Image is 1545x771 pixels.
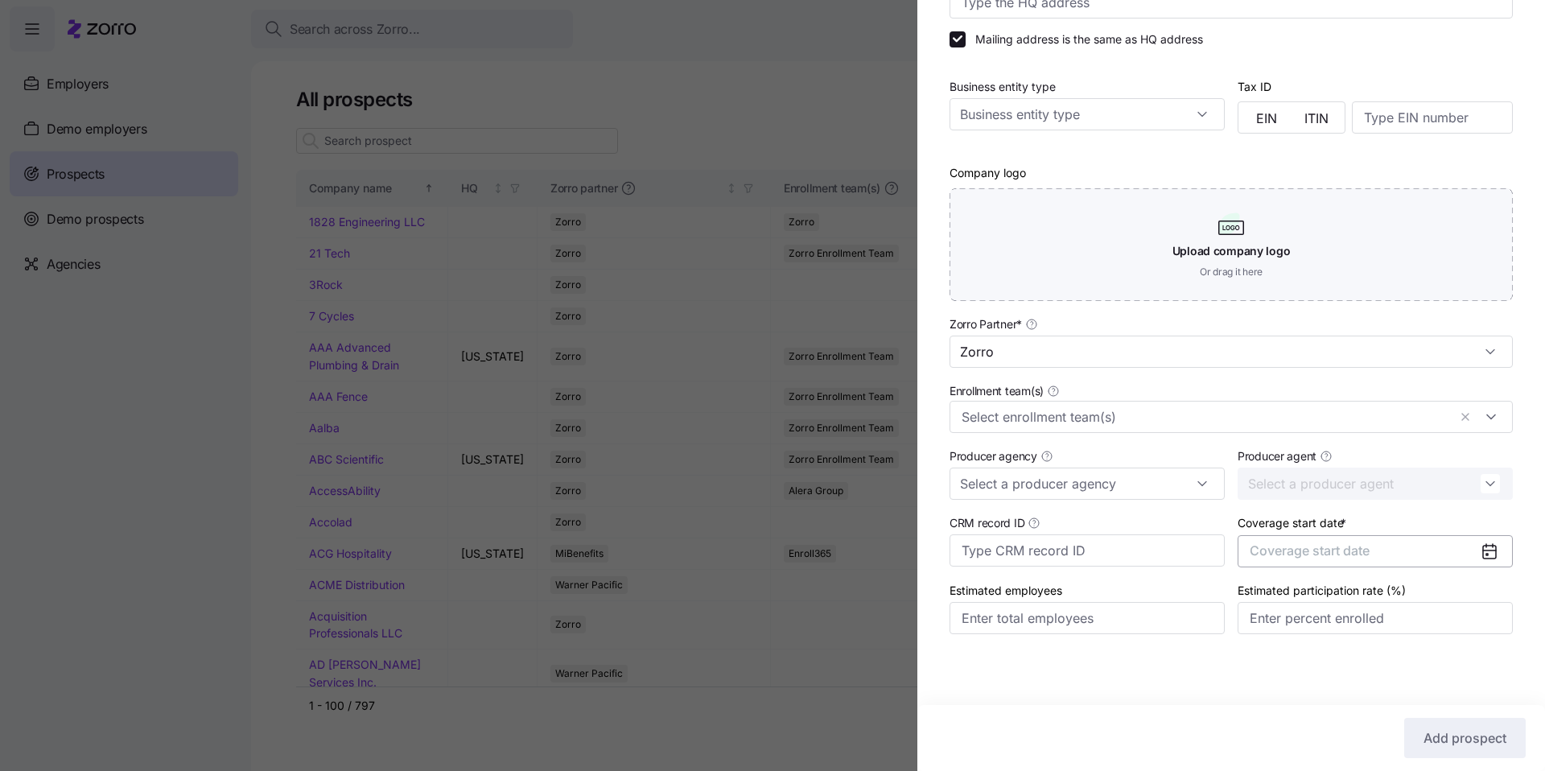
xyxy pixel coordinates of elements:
label: Tax ID [1238,78,1271,96]
label: Company logo [950,164,1026,182]
label: Business entity type [950,78,1056,96]
span: Producer agency [950,448,1037,464]
input: Select a producer agent [1238,468,1513,500]
input: Enter percent enrolled [1238,602,1513,634]
span: Zorro Partner * [950,316,1022,332]
span: Producer agent [1238,448,1316,464]
label: Mailing address is the same as HQ address [966,31,1203,47]
span: ITIN [1304,112,1329,125]
button: Coverage start date [1238,535,1513,567]
input: Type EIN number [1352,101,1513,134]
input: Business entity type [950,98,1225,130]
span: Enrollment team(s) [950,383,1044,399]
span: CRM record ID [950,515,1024,531]
input: Select enrollment team(s) [962,406,1448,427]
button: Add prospect [1404,718,1526,758]
label: Estimated employees [950,582,1062,600]
span: Add prospect [1423,728,1506,748]
span: Coverage start date [1250,542,1370,559]
label: Coverage start date [1238,514,1349,532]
input: Select a producer agency [950,468,1225,500]
span: EIN [1256,112,1277,125]
input: Select a partner [950,336,1513,368]
input: Type CRM record ID [950,534,1225,567]
label: Estimated participation rate (%) [1238,582,1406,600]
input: Enter total employees [950,602,1225,634]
